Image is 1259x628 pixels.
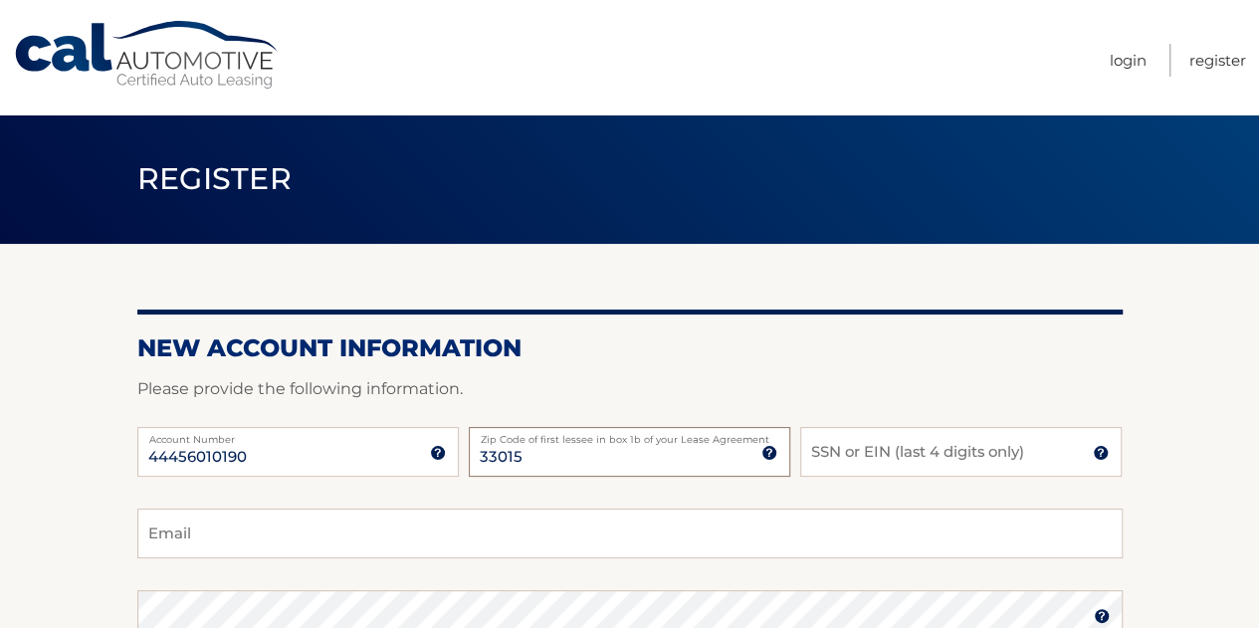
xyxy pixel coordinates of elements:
span: Register [137,160,293,197]
h2: New Account Information [137,333,1123,363]
img: tooltip.svg [761,445,777,461]
input: Account Number [137,427,459,477]
label: Zip Code of first lessee in box 1b of your Lease Agreement [469,427,790,443]
input: Zip Code [469,427,790,477]
img: tooltip.svg [1094,608,1110,624]
a: Cal Automotive [13,20,282,91]
a: Login [1110,44,1147,77]
a: Register [1189,44,1246,77]
label: Account Number [137,427,459,443]
p: Please provide the following information. [137,375,1123,403]
img: tooltip.svg [430,445,446,461]
input: Email [137,509,1123,558]
input: SSN or EIN (last 4 digits only) [800,427,1122,477]
img: tooltip.svg [1093,445,1109,461]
